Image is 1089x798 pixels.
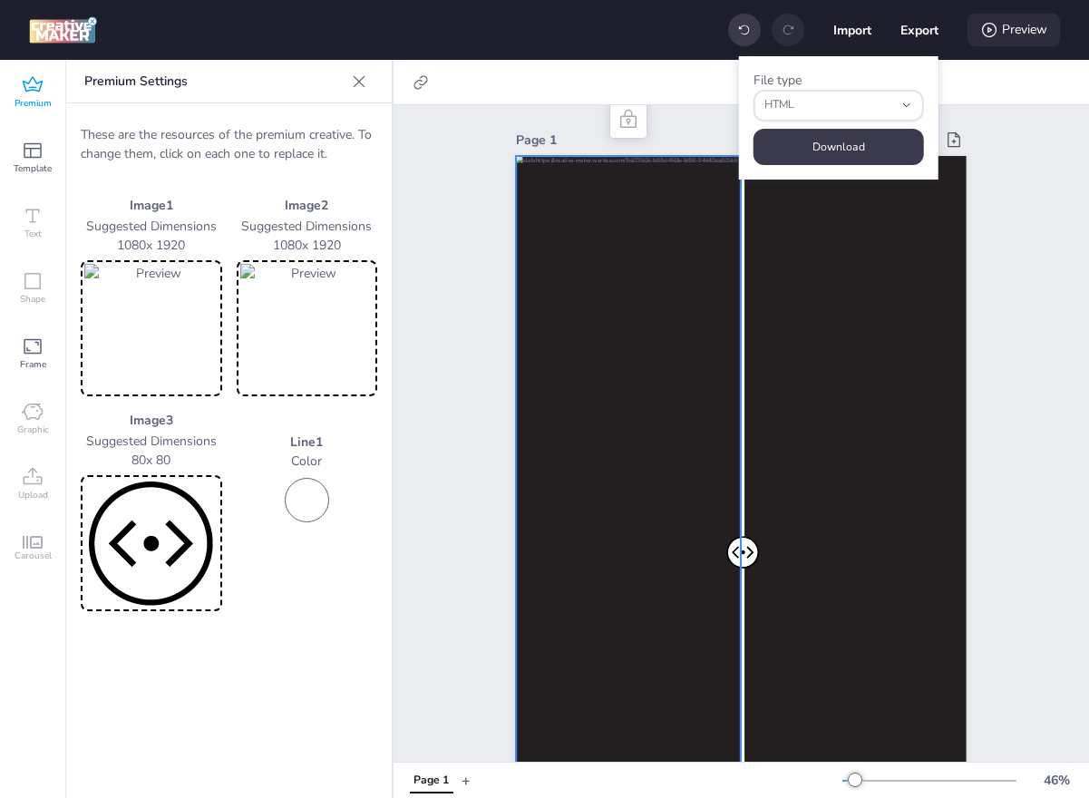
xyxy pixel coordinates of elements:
[15,96,52,111] span: Premium
[833,11,871,49] button: Import
[84,60,345,103] p: Premium Settings
[14,161,52,176] span: Template
[20,357,46,372] span: Frame
[17,423,49,437] span: Graphic
[24,227,42,241] span: Text
[84,264,219,393] img: Preview
[237,236,378,255] p: 1080 x 1920
[462,764,471,796] button: +
[237,217,378,236] p: Suggested Dimensions
[401,764,462,796] div: Tabs
[20,292,45,307] span: Shape
[15,549,52,563] span: Carousel
[237,452,378,471] p: Color
[81,196,222,215] p: Image 1
[237,433,378,452] p: Line 1
[967,14,1060,46] div: Preview
[81,217,222,236] p: Suggested Dimensions
[29,16,97,44] img: logo Creative Maker
[764,97,893,113] span: HTML
[81,432,222,451] p: Suggested Dimensions
[81,125,377,163] p: These are the resources of the premium creative. To change them, click on each one to replace it.
[413,773,449,789] div: Page 1
[81,236,222,255] p: 1080 x 1920
[84,479,219,608] img: Preview
[1035,771,1078,790] div: 46 %
[754,72,802,89] label: File type
[240,264,374,393] img: Preview
[900,11,938,49] button: Export
[754,129,924,165] button: Download
[516,131,803,150] div: Page 1
[81,451,222,470] p: 80 x 80
[754,90,924,122] button: fileType
[237,196,378,215] p: Image 2
[18,488,48,502] span: Upload
[81,411,222,430] p: Image 3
